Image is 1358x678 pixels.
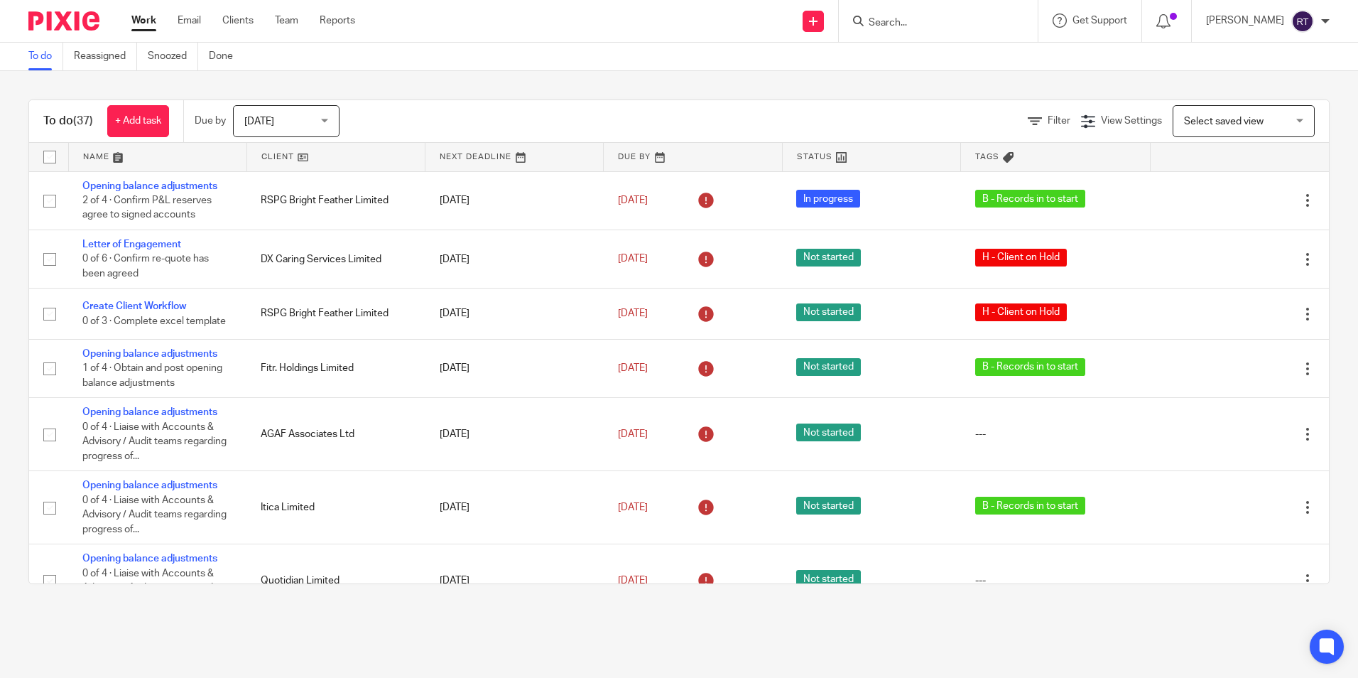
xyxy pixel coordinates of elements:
td: DX Caring Services Limited [246,230,425,288]
p: [PERSON_NAME] [1206,14,1284,28]
h1: To do [43,114,93,129]
span: B - Records in to start [975,497,1085,515]
td: [DATE] [425,171,604,230]
a: Opening balance adjustments [82,349,217,359]
a: Letter of Engagement [82,240,181,249]
a: + Add task [107,105,169,137]
a: Snoozed [148,43,198,70]
td: RSPG Bright Feather Limited [246,289,425,339]
span: B - Records in to start [975,190,1085,208]
span: In progress [796,190,860,208]
td: AGAF Associates Ltd [246,398,425,471]
span: [DATE] [244,117,274,127]
span: Not started [796,249,861,267]
td: Itica Limited [246,471,425,544]
a: Opening balance adjustments [82,480,217,490]
div: --- [975,574,1136,588]
span: (37) [73,115,93,127]
span: 0 of 4 · Liaise with Accounts & Advisory / Audit teams regarding progress of... [82,569,227,608]
span: [DATE] [618,576,648,586]
div: --- [975,427,1136,441]
a: Reassigned [74,43,137,70]
a: Reports [320,14,355,28]
span: B - Records in to start [975,358,1085,376]
span: 0 of 4 · Liaise with Accounts & Advisory / Audit teams regarding progress of... [82,495,227,534]
a: Team [275,14,298,28]
td: [DATE] [425,544,604,618]
a: Done [209,43,244,70]
a: Opening balance adjustments [82,181,217,191]
span: Get Support [1072,16,1127,26]
span: [DATE] [618,308,648,318]
td: Quotidian Limited [246,544,425,618]
span: Not started [796,497,861,515]
td: [DATE] [425,398,604,471]
a: To do [28,43,63,70]
a: Opening balance adjustments [82,407,217,417]
a: Work [131,14,156,28]
img: svg%3E [1291,10,1314,33]
span: H - Client on Hold [975,303,1067,321]
td: [DATE] [425,289,604,339]
input: Search [867,17,995,30]
td: [DATE] [425,471,604,544]
span: 0 of 4 · Liaise with Accounts & Advisory / Audit teams regarding progress of... [82,422,227,461]
td: Fitr. Holdings Limited [246,339,425,397]
span: Not started [796,570,861,588]
span: Filter [1048,116,1070,126]
span: [DATE] [618,502,648,512]
span: [DATE] [618,195,648,205]
a: Email [178,14,201,28]
a: Create Client Workflow [82,301,186,311]
span: 0 of 3 · Complete excel template [82,316,226,326]
p: Due by [195,114,226,128]
img: Pixie [28,11,99,31]
span: [DATE] [618,429,648,439]
a: Clients [222,14,254,28]
span: Not started [796,358,861,376]
a: Opening balance adjustments [82,554,217,564]
span: 0 of 6 · Confirm re-quote has been agreed [82,254,209,279]
td: [DATE] [425,339,604,397]
span: [DATE] [618,254,648,264]
td: RSPG Bright Feather Limited [246,171,425,230]
td: [DATE] [425,230,604,288]
span: View Settings [1101,116,1162,126]
span: Tags [975,153,999,161]
span: 1 of 4 · Obtain and post opening balance adjustments [82,363,222,388]
span: Not started [796,303,861,321]
span: Not started [796,424,861,441]
span: [DATE] [618,363,648,373]
span: 2 of 4 · Confirm P&L reserves agree to signed accounts [82,195,212,220]
span: H - Client on Hold [975,249,1067,267]
span: Select saved view [1184,117,1264,127]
